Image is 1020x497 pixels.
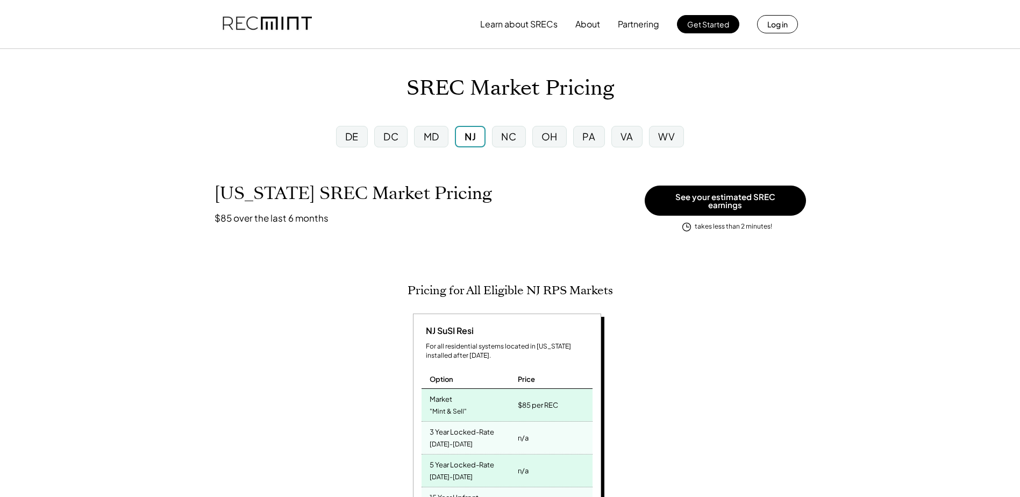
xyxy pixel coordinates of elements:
[677,15,739,33] button: Get Started
[645,186,806,216] button: See your estimated SREC earnings
[480,13,558,35] button: Learn about SRECs
[518,430,529,445] div: n/a
[757,15,798,33] button: Log in
[383,130,398,143] div: DC
[215,183,492,204] h1: [US_STATE] SREC Market Pricing
[518,374,535,384] div: Price
[501,130,516,143] div: NC
[345,130,359,143] div: DE
[575,13,600,35] button: About
[422,325,474,337] div: NJ SuSI Resi
[424,130,439,143] div: MD
[430,470,473,485] div: [DATE]-[DATE]
[223,6,312,42] img: recmint-logotype%403x.png
[430,404,467,419] div: "Mint & Sell"
[518,397,558,413] div: $85 per REC
[618,13,659,35] button: Partnering
[430,392,452,404] div: Market
[465,130,476,143] div: NJ
[541,130,558,143] div: OH
[582,130,595,143] div: PA
[518,463,529,478] div: n/a
[215,212,329,224] h3: $85 over the last 6 months
[406,76,614,101] h1: SREC Market Pricing
[620,130,633,143] div: VA
[430,424,494,437] div: 3 Year Locked-Rate
[695,222,772,231] div: takes less than 2 minutes!
[658,130,675,143] div: WV
[430,457,494,470] div: 5 Year Locked-Rate
[408,283,613,297] h2: Pricing for All Eligible NJ RPS Markets
[430,437,473,452] div: [DATE]-[DATE]
[426,342,593,360] div: For all residential systems located in [US_STATE] installed after [DATE].
[430,374,453,384] div: Option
